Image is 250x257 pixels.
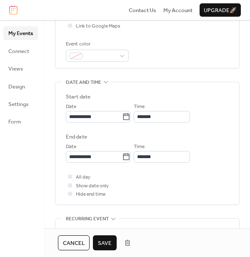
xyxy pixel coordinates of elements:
[8,65,23,73] span: Views
[8,118,21,126] span: Form
[129,6,156,14] a: Contact Us
[9,5,17,15] img: logo
[66,40,127,48] div: Event color
[3,97,38,111] a: Settings
[76,182,109,190] span: Show date only
[66,78,101,87] span: Date and time
[8,100,28,108] span: Settings
[58,235,90,250] button: Cancel
[66,133,87,141] div: End date
[3,80,38,93] a: Design
[3,26,38,40] a: My Events
[204,6,237,15] span: Upgrade 🚀
[3,44,38,58] a: Connect
[63,239,85,247] span: Cancel
[3,115,38,128] a: Form
[8,83,25,91] span: Design
[163,6,192,14] a: My Account
[129,6,156,15] span: Contact Us
[8,29,33,38] span: My Events
[76,22,120,30] span: Link to Google Maps
[76,190,105,199] span: Hide end time
[76,173,90,181] span: All day
[93,235,117,250] button: Save
[200,3,241,17] button: Upgrade🚀
[66,143,76,151] span: Date
[3,62,38,75] a: Views
[8,47,29,55] span: Connect
[134,143,145,151] span: Time
[66,93,90,101] div: Start date
[66,103,76,111] span: Date
[98,239,112,247] span: Save
[66,215,109,223] span: Recurring event
[163,6,192,15] span: My Account
[134,103,145,111] span: Time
